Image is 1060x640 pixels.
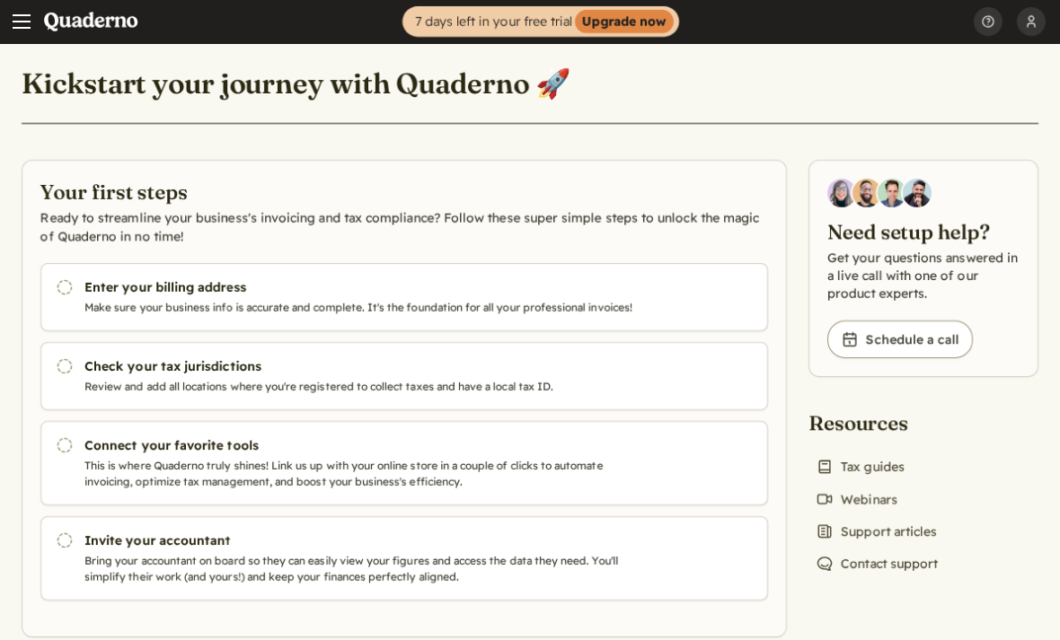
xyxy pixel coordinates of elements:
[84,458,632,490] p: This is where Quaderno truly shines! Link us up with your online store in a couple of clicks to a...
[84,278,632,296] h3: Enter your billing address
[808,454,912,479] a: Tax guides
[827,320,973,358] a: Schedule a call
[575,10,674,33] strong: Upgrade now
[878,179,906,207] img: Ivo Oltmans, Business Developer at Quaderno
[903,179,932,207] img: Javier Rubio, DevRel at Quaderno
[808,409,945,436] h2: Resources
[84,357,632,375] h3: Check your tax jurisdictions
[84,531,632,549] h3: Invite your accountant
[40,263,768,331] a: Enter your billing address Make sure your business info is accurate and complete. It's the founda...
[808,519,944,544] a: Support articles
[40,209,768,245] p: Ready to streamline your business's invoicing and tax compliance? Follow these super simple steps...
[40,179,768,206] h2: Your first steps
[40,342,768,410] a: Check your tax jurisdictions Review and add all locations where you're registered to collect taxe...
[852,179,881,207] img: Jairo Fumero, Account Executive at Quaderno
[84,379,632,395] p: Review and add all locations where you're registered to collect taxes and have a local tax ID.
[827,249,1020,302] p: Get your questions answered in a live call with one of our product experts.
[40,516,768,601] a: Invite your accountant Bring your accountant on board so they can easily view your figures and ac...
[84,553,632,585] p: Bring your accountant on board so they can easily view your figures and access the data they need...
[84,300,632,316] p: Make sure your business info is accurate and complete. It's the foundation for all your professio...
[808,551,945,576] a: Contact support
[40,421,768,505] a: Connect your favorite tools This is where Quaderno truly shines! Link us up with your online stor...
[402,6,679,37] a: 7 days left in your free trialUpgrade now
[827,179,856,207] img: Diana Carrasco, Account Executive at Quaderno
[827,218,1020,245] h2: Need setup help?
[22,66,570,101] h1: Kickstart your journey with Quaderno 🚀
[84,436,632,454] h3: Connect your favorite tools
[808,487,905,512] a: Webinars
